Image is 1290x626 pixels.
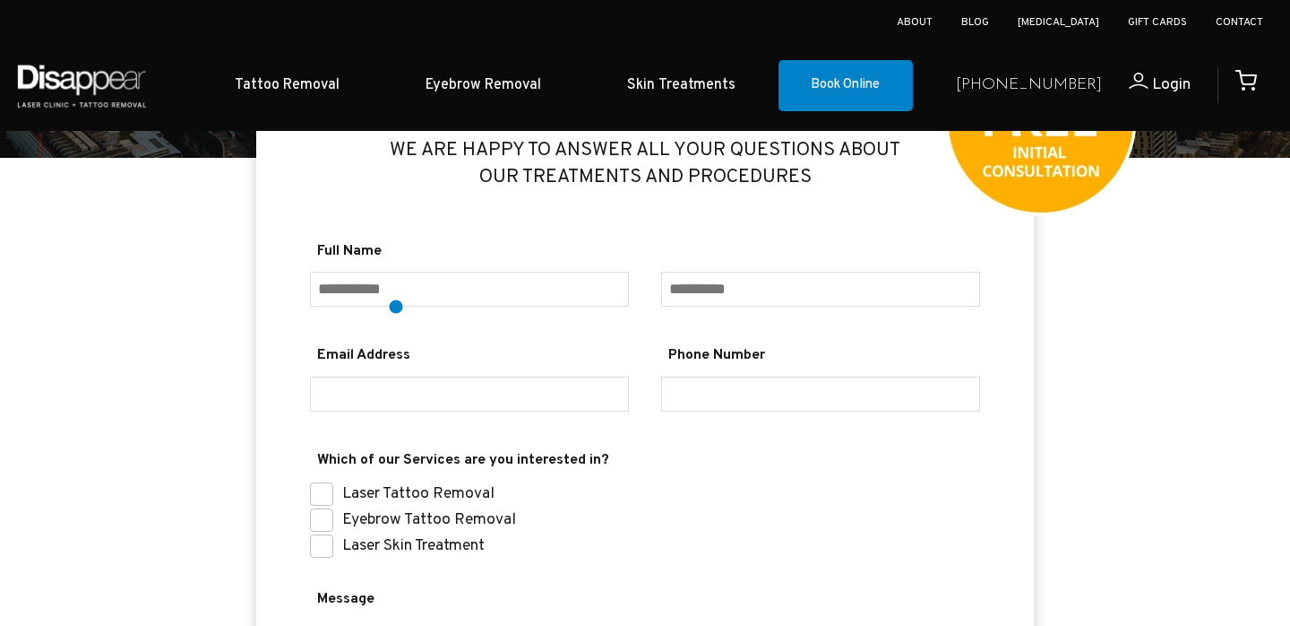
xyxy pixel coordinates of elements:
[584,58,778,113] a: Skin Treatments
[897,15,933,30] a: About
[661,377,980,412] input: Phone Number
[310,587,980,613] span: Message
[1018,15,1099,30] a: [MEDICAL_DATA]
[778,60,913,112] a: Book Online
[1128,15,1187,30] a: Gift Cards
[310,377,629,412] input: Email Address
[310,448,980,474] span: Which of our Services are you interested in?
[961,15,989,30] a: Blog
[383,58,584,113] a: Eyebrow Removal
[1216,15,1263,30] a: Contact
[310,272,629,307] input: Full Name
[1102,73,1191,99] a: Login
[956,73,1102,99] a: [PHONE_NUMBER]
[342,535,485,556] label: Laser Skin Treatment
[661,343,980,369] span: Phone Number
[13,54,150,117] img: Disappear - Laser Clinic and Tattoo Removal Services in Sydney, Australia
[310,239,629,265] span: Full Name
[342,509,516,530] label: Eyebrow Tattoo Removal
[192,58,383,113] a: Tattoo Removal
[310,343,629,369] span: Email Address
[390,111,900,189] big: We are happy to answer all your questions about our treatments and Procedures
[1152,74,1191,95] span: Login
[342,483,494,504] label: Laser Tattoo Removal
